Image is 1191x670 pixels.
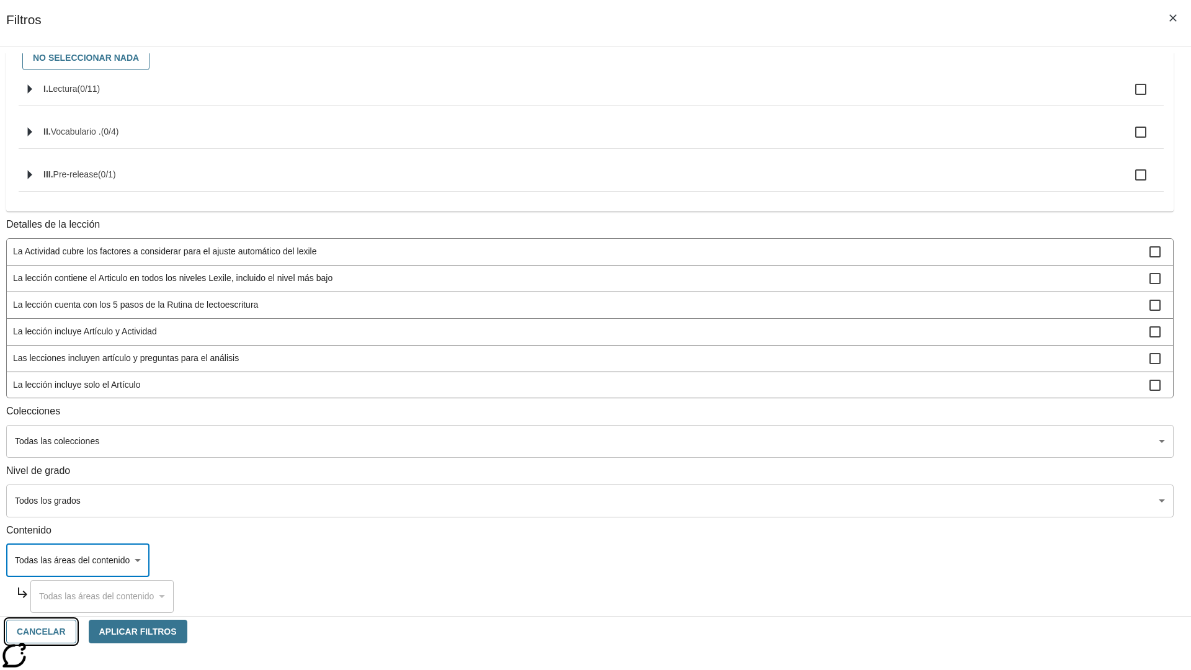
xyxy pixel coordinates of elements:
[6,620,76,644] button: Cancelar
[6,404,1174,419] p: Colecciones
[13,272,1149,285] span: La lección contiene el Articulo en todos los niveles Lexile, incluido el nivel más bajo
[16,43,1164,73] div: Seleccione habilidades
[13,378,1149,391] span: La lección incluye solo el Artículo
[53,169,98,179] span: Pre-release
[48,84,78,94] span: Lectura
[13,298,1149,311] span: La lección cuenta con los 5 pasos de la Rutina de lectoescritura
[6,238,1174,398] ul: Detalles de la lección
[13,352,1149,365] span: Las lecciones incluyen artículo y preguntas para el análisis
[6,485,1174,517] div: Seleccione los Grados
[7,319,1173,346] div: La lección incluye Artículo y Actividad
[89,620,187,644] button: Aplicar Filtros
[7,346,1173,372] div: Las lecciones incluyen artículo y preguntas para el análisis
[6,425,1174,458] div: Seleccione una Colección
[22,46,149,70] button: No seleccionar nada
[6,544,149,577] div: Seleccione el Contenido
[43,127,51,136] span: II.
[7,239,1173,266] div: La Actividad cubre los factores a considerar para el ajuste automático del lexile
[6,12,42,47] h1: Filtros
[6,218,1174,232] p: Detalles de la lección
[1160,5,1186,31] button: Cerrar los filtros del Menú lateral
[19,73,1164,202] ul: Seleccione habilidades
[43,84,48,94] span: I.
[7,266,1173,292] div: La lección contiene el Articulo en todos los niveles Lexile, incluido el nivel más bajo
[6,464,1174,478] p: Nivel de grado
[7,372,1173,399] div: La lección incluye solo el Artículo
[98,169,116,179] span: 0 estándares seleccionados/1 estándares en grupo
[6,524,1174,538] p: Contenido
[7,292,1173,319] div: La lección cuenta con los 5 pasos de la Rutina de lectoescritura
[13,245,1149,258] span: La Actividad cubre los factores a considerar para el ajuste automático del lexile
[43,169,53,179] span: III.
[30,580,174,613] div: Seleccione el Contenido
[101,127,119,136] span: 0 estándares seleccionados/4 estándares en grupo
[13,325,1149,338] span: La lección incluye Artículo y Actividad
[77,84,100,94] span: 0 estándares seleccionados/11 estándares en grupo
[51,127,101,136] span: Vocabulario .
